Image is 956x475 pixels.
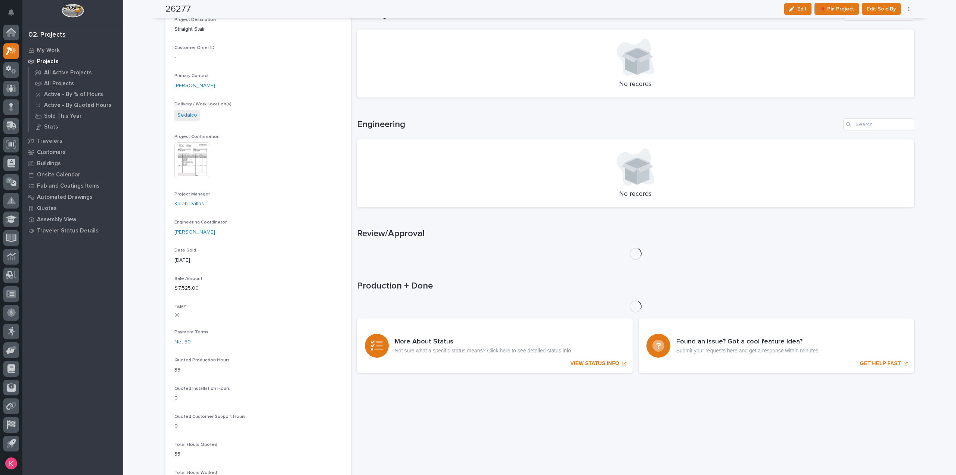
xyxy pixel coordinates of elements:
p: Fab and Coatings Items [37,183,100,189]
span: Edit Sold By [867,4,896,13]
a: [PERSON_NAME] [174,82,215,90]
p: Travelers [37,138,62,145]
span: T&M? [174,305,186,309]
span: 📌 Pin Project [819,4,854,13]
p: No records [366,80,905,89]
button: Notifications [3,4,19,20]
a: Buildings [22,158,123,169]
p: Active - By Quoted Hours [44,102,112,109]
p: VIEW STATUS INFO [570,360,619,367]
p: All Projects [44,80,74,87]
p: $ 7,525.00 [174,284,342,292]
span: Quoted Customer Support Hours [174,414,246,419]
p: 35 [174,450,342,458]
span: Customer Order ID [174,46,215,50]
p: Stats [44,124,58,130]
a: Kaleb Dallas [174,200,204,208]
a: Stats [29,121,123,132]
a: All Active Projects [29,67,123,78]
span: Delivery / Work Location(s) [174,102,232,107]
button: users-avatar [3,456,19,471]
p: Projects [37,58,59,65]
p: Quotes [37,205,57,212]
a: Projects [22,56,123,67]
p: Customers [37,149,66,156]
button: Edit [784,3,811,15]
p: Buildings [37,160,61,167]
p: Sold This Year [44,113,82,120]
p: 35 [174,366,342,374]
p: All Active Projects [44,70,92,76]
span: Total Hours Quoted [174,442,217,447]
span: Edit [797,6,807,12]
a: My Work [22,44,123,56]
p: Onsite Calendar [37,172,80,178]
span: Project Manager [174,192,210,197]
p: No records [366,190,905,198]
span: Payment Terms [174,330,208,334]
p: Active - By % of Hours [44,91,103,98]
span: Quoted Production Hours [174,358,230,363]
p: - [174,54,342,62]
p: GET HELP FAST [860,360,901,367]
a: Traveler Status Details [22,225,123,236]
img: Workspace Logo [62,4,84,18]
span: Project Description [174,18,216,22]
a: Travelers [22,135,123,146]
p: 0 [174,394,342,402]
span: Sale Amount [174,277,202,281]
a: Sedalco [177,111,197,119]
p: Not sure what a specific status means? Click here to see detailed status info [395,348,571,354]
a: Active - By Quoted Hours [29,100,123,110]
a: Net 30 [174,338,191,346]
p: My Work [37,47,60,54]
a: Onsite Calendar [22,169,123,180]
p: Automated Drawings [37,194,93,201]
h3: Found an issue? Got a cool feature idea? [676,338,820,346]
span: Primary Contact [174,74,209,78]
span: Engineering Coordinator [174,220,227,225]
a: Customers [22,146,123,158]
button: Edit Sold By [862,3,901,15]
p: 0 [174,422,342,430]
p: Straight Stair [174,25,342,33]
div: Notifications [9,9,19,21]
a: Sold This Year [29,111,123,121]
a: Assembly View [22,214,123,225]
h3: More About Status [395,338,571,346]
h1: Review/Approval [357,228,914,239]
span: Date Sold [174,248,196,253]
p: Submit your requests here and get a response within minutes. [676,348,820,354]
div: 02. Projects [28,31,66,39]
a: Quotes [22,203,123,214]
a: [PERSON_NAME] [174,228,215,236]
a: GET HELP FAST [639,318,914,373]
a: Active - By % of Hours [29,89,123,99]
span: Project Confirmation [174,135,220,139]
a: Automated Drawings [22,191,123,203]
a: VIEW STATUS INFO [357,318,633,373]
p: Assembly View [37,216,76,223]
h2: 26277 [165,4,191,15]
p: [DATE] [174,256,342,264]
span: Total Hours Worked [174,471,217,475]
p: Traveler Status Details [37,228,99,234]
h1: Engineering [357,119,840,130]
span: Quoted Installation Hours [174,386,230,391]
a: Fab and Coatings Items [22,180,123,191]
h1: Production + Done [357,281,914,292]
a: All Projects [29,78,123,89]
input: Search [843,118,914,130]
button: 📌 Pin Project [814,3,859,15]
